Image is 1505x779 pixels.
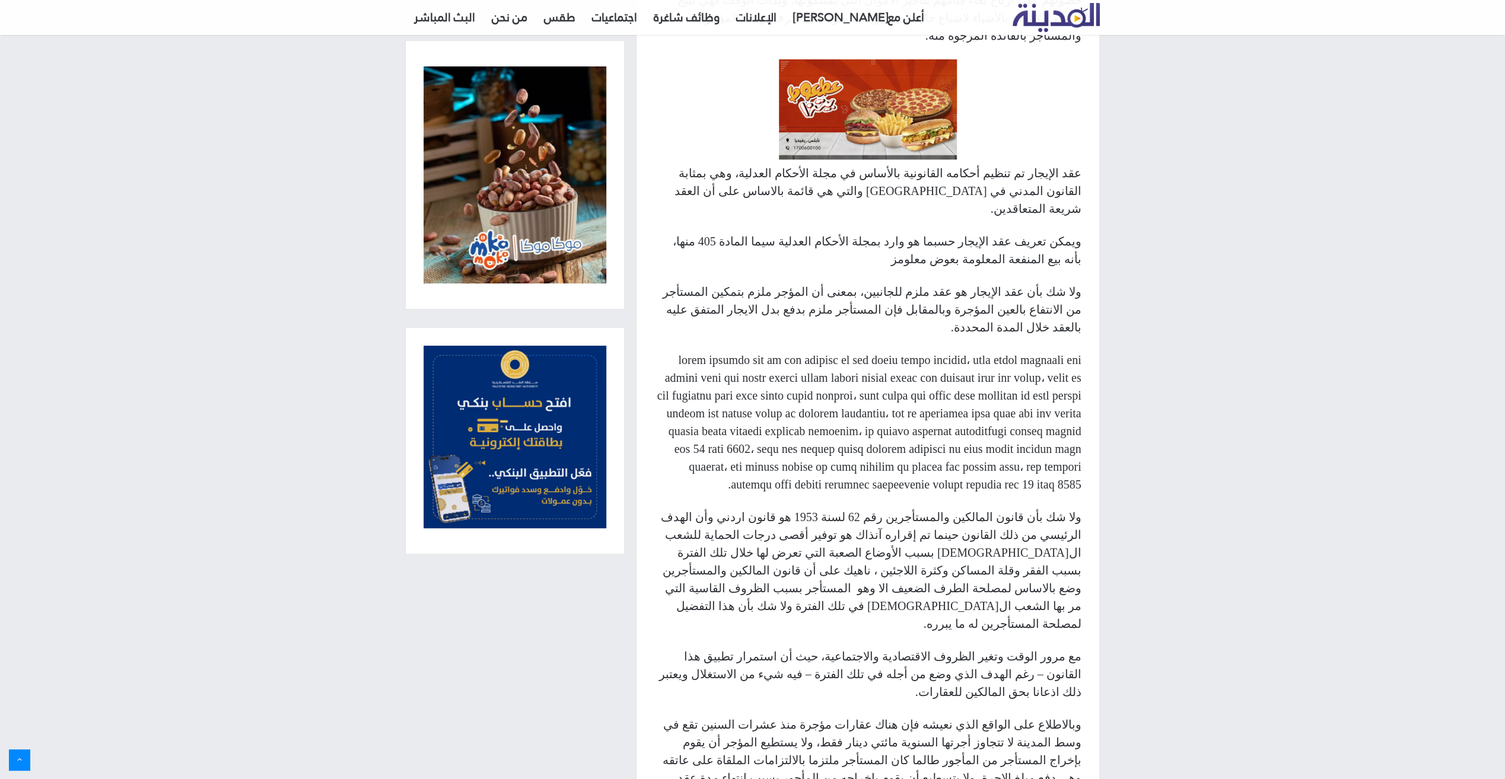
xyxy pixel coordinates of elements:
p: ولا شك بأن عقد الإيجار هو عقد ملزم للجانبين، بمعنى أن المؤجر ملزم بتمكين المستأجر من الانتفاع بال... [654,283,1081,336]
p: ويمكن تعريف عقد الإيجار حسبما هو وارد بمجلة الأحكام العدلية سيما المادة 405 منها، بأنه بيع المنفع... [654,232,1081,268]
p: عقد الإيجار تم تنظيم أحكامه القانونية بالأساس في مجلة الأحكام العدلية، وهي بمثابة القانون المدني ... [654,164,1081,218]
p: lorem ipsumdo sit am con adipisc el sed doeiu tempo incidid، utla etdol magnaali eni admini veni ... [654,351,1081,493]
p: ولا شك بأن قانون المالكين والمستأجرين رقم 62 لسنة 1953 هو قانون اردني وأن الهدف الرئيسي من ذلك ال... [654,508,1081,633]
p: مع مرور الوقت وتغير الظروف الاقتصادية والاجتماعية، حيث أن استمرار تطبيق هذا القانون – رغم الهدف ا... [654,647,1081,701]
a: تلفزيون المدينة [1013,4,1100,33]
img: تلفزيون المدينة [1013,3,1100,32]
